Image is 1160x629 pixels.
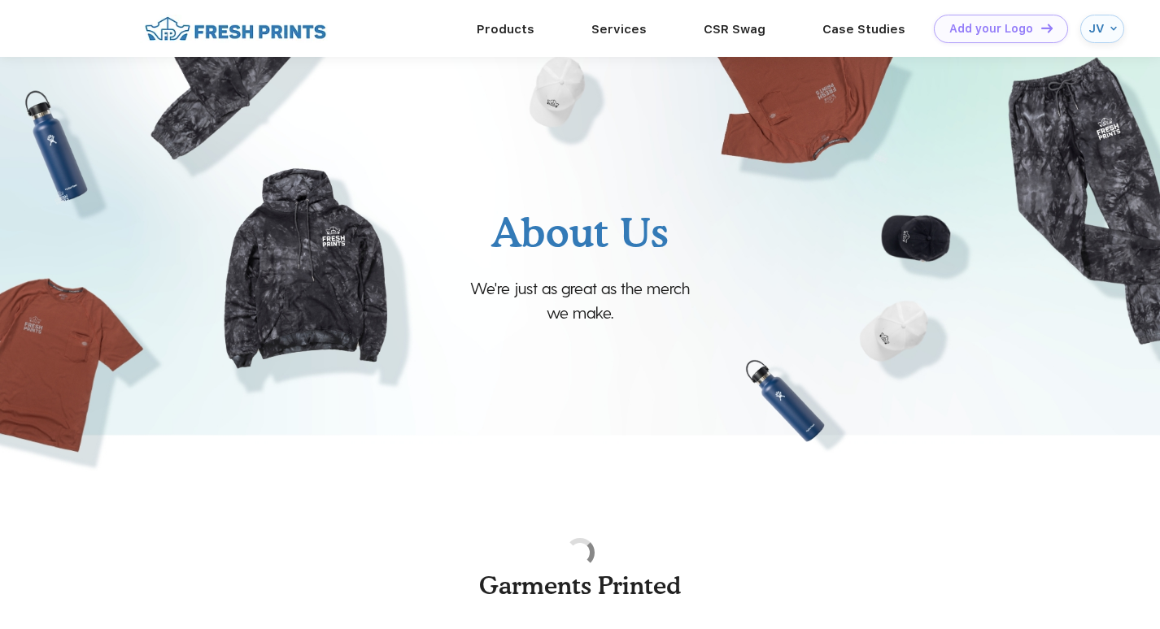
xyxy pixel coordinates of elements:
img: fo%20logo%202.webp [140,15,331,43]
div: JV [1088,22,1106,36]
div: Add your Logo [949,22,1033,36]
p: Garments Printed [447,567,713,603]
a: Products [477,22,534,37]
img: DT [1041,24,1053,33]
img: arrow_down_blue.svg [1110,25,1117,32]
p: We're just as great as the merch we make. [464,275,696,324]
p: About Us [464,202,696,262]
